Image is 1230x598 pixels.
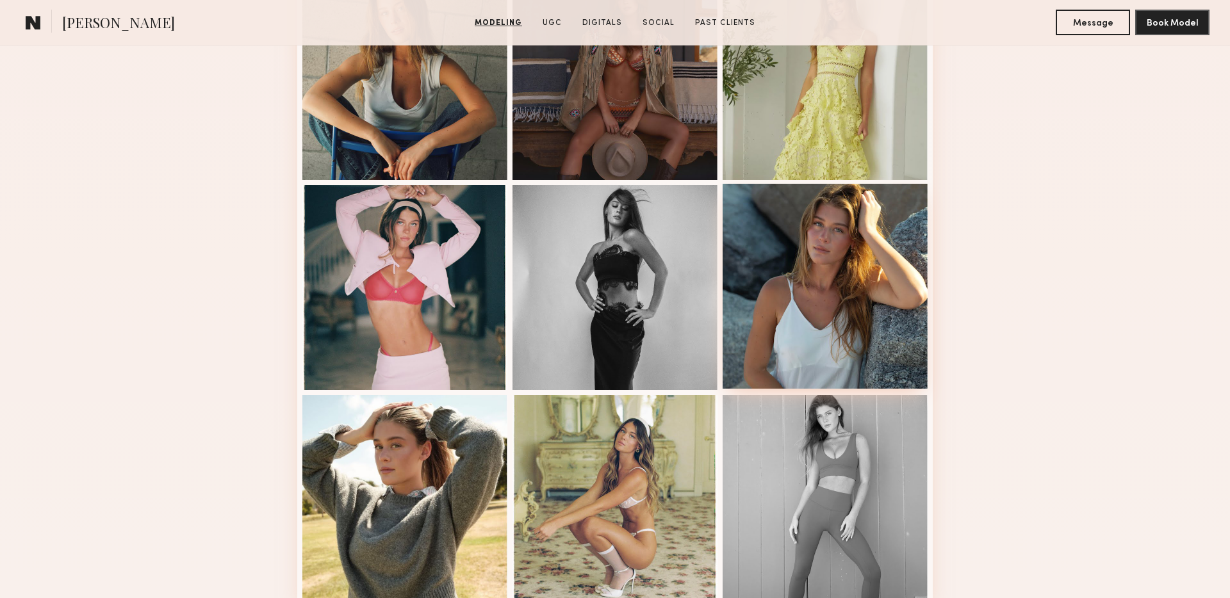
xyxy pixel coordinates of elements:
a: Modeling [470,17,527,29]
button: Book Model [1135,10,1209,35]
span: [PERSON_NAME] [62,13,175,35]
a: UGC [537,17,567,29]
a: Past Clients [690,17,760,29]
button: Message [1056,10,1130,35]
a: Social [637,17,680,29]
a: Digitals [577,17,627,29]
a: Book Model [1135,17,1209,28]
